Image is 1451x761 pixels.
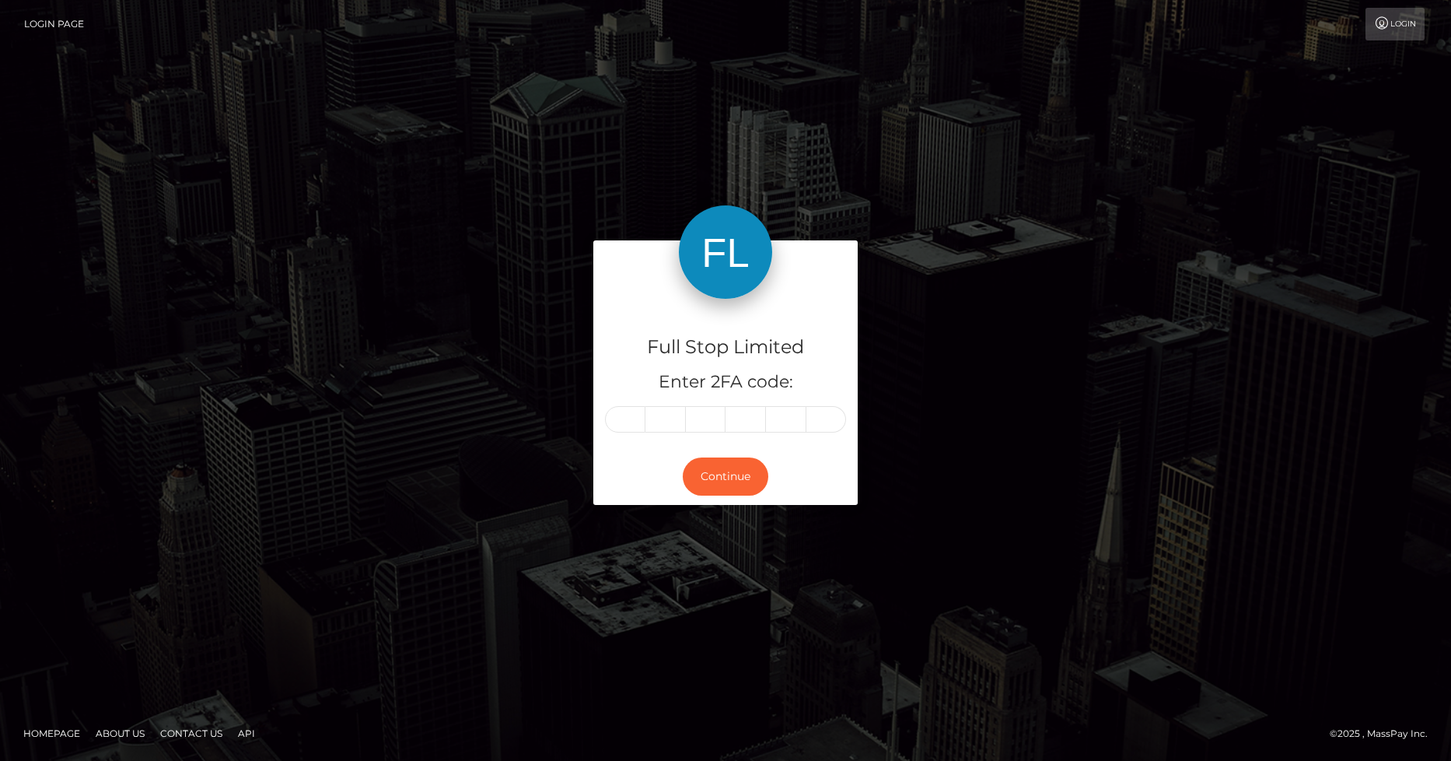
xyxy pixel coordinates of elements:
a: Login [1365,8,1425,40]
h5: Enter 2FA code: [605,370,846,395]
a: Homepage [17,721,86,745]
div: © 2025 , MassPay Inc. [1330,725,1439,742]
h4: Full Stop Limited [605,334,846,361]
button: Continue [683,458,768,496]
a: Contact Us [154,721,229,745]
a: About Us [89,721,151,745]
a: API [232,721,261,745]
a: Login Page [24,8,84,40]
img: Full Stop Limited [679,205,772,299]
